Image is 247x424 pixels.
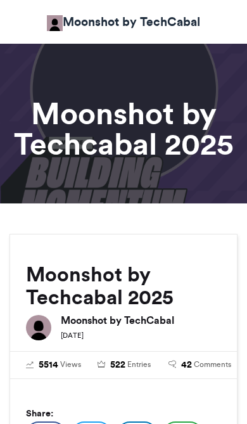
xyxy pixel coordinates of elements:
img: Moonshot by TechCabal [47,15,63,31]
h1: Moonshot by Techcabal 2025 [9,98,237,159]
span: Views [60,359,81,370]
small: [DATE] [61,331,84,340]
a: 42 Comments [168,358,221,372]
h5: Share: [26,405,221,421]
span: 5514 [39,358,58,372]
a: 5514 Views [26,358,79,372]
h6: Moonshot by TechCabal [61,315,221,325]
a: 522 Entries [98,358,150,372]
span: Comments [194,359,231,370]
h2: Moonshot by Techcabal 2025 [26,263,221,309]
img: Moonshot by TechCabal [26,315,51,340]
span: 522 [110,358,125,372]
span: 42 [181,358,192,372]
a: Moonshot by TechCabal [47,13,200,31]
span: Entries [127,359,151,370]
